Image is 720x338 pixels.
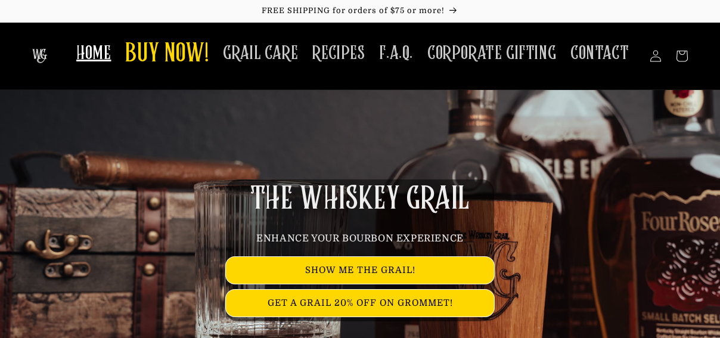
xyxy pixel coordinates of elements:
span: BUY NOW! [125,38,209,71]
span: GRAIL CARE [223,42,298,65]
span: CORPORATE GIFTING [427,42,556,65]
a: GET A GRAIL 20% OFF ON GROMMET! [226,290,494,317]
a: F.A.Q. [372,35,420,72]
img: The Whiskey Grail [32,49,47,63]
span: F.A.Q. [379,42,413,65]
a: RECIPES [305,35,372,72]
p: FREE SHIPPING for orders of $75 or more! [12,6,708,16]
a: CORPORATE GIFTING [420,35,563,72]
span: ENHANCE YOUR BOURBON EXPERIENCE [256,233,464,244]
a: CONTACT [563,35,636,72]
a: GRAIL CARE [216,35,305,72]
span: HOME [76,42,111,65]
a: SHOW ME THE GRAIL! [226,257,494,284]
span: CONTACT [570,42,629,65]
a: BUY NOW! [118,31,216,78]
span: RECIPES [312,42,365,65]
span: THE WHISKEY GRAIL [250,184,470,215]
a: HOME [69,35,118,72]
